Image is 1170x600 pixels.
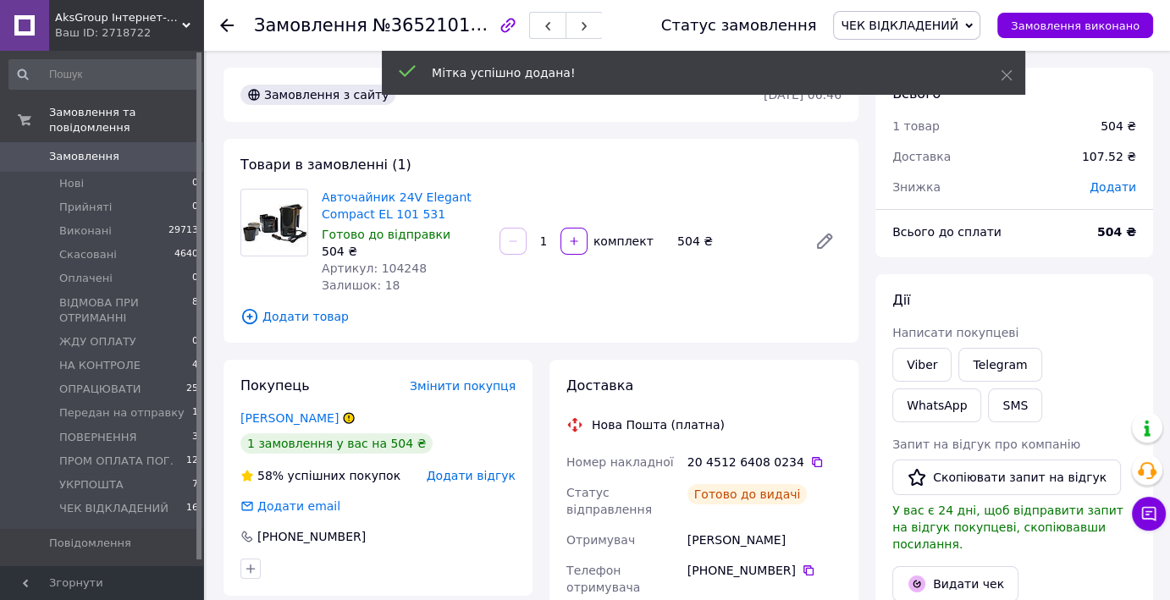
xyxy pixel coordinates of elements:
span: Артикул: 104248 [322,261,427,275]
div: Повернутися назад [220,17,234,34]
button: Замовлення виконано [997,13,1153,38]
span: Телефон отримувача [566,564,640,594]
div: 504 ₴ [671,229,801,253]
span: 4640 [174,247,198,262]
b: 504 ₴ [1097,225,1136,239]
span: ПРОМ ОПЛАТА ПОГ. [59,454,174,469]
div: Замовлення з сайту [240,85,395,105]
div: [PERSON_NAME] [684,525,845,555]
span: Статус відправлення [566,486,652,516]
div: 107.52 ₴ [1072,138,1146,175]
span: Запит на відгук про компанію [892,438,1080,451]
span: Додати товар [240,307,842,326]
span: 12 [186,454,198,469]
span: Скасовані [59,247,117,262]
div: 504 ₴ [1101,118,1136,135]
span: Замовлення та повідомлення [49,105,203,135]
button: Скопіювати запит на відгук [892,460,1121,495]
span: 0 [192,176,198,191]
input: Пошук [8,59,200,90]
span: 0 [192,200,198,215]
span: УКРПОШТА [59,477,124,493]
span: ВІДМОВА ПРИ ОТРИМАННІ [59,295,192,326]
span: 8 [192,295,198,326]
a: WhatsApp [892,388,981,422]
span: Додати [1090,180,1136,194]
span: Номер накладної [566,455,674,469]
a: [PERSON_NAME] [240,411,339,425]
span: 3 [192,430,198,445]
div: 20 4512 6408 0234 [687,454,842,471]
span: ЧЕК ВІДКЛАДЕНИЙ [59,501,168,516]
div: Готово до видачі [687,484,808,504]
span: 1 товар [892,119,940,133]
span: Знижка [892,180,941,194]
a: Редагувати [808,224,842,258]
a: Viber [892,348,952,382]
div: Нова Пошта (платна) [588,416,729,433]
span: Товари в замовленні (1) [240,157,411,173]
img: Авточайник 24V Elegant Compact EL 101 531 [241,194,307,250]
span: Прийняті [59,200,112,215]
div: 1 замовлення у вас на 504 ₴ [240,433,433,454]
span: Повідомлення [49,536,131,551]
span: Залишок: 18 [322,278,400,292]
span: 25 [186,382,198,397]
span: Доставка [892,150,951,163]
div: [PHONE_NUMBER] [687,562,842,579]
div: Мітка успішно додана! [432,64,958,81]
span: Отримувач [566,533,635,547]
span: ОПРАЦЮВАТИ [59,382,141,397]
button: SMS [988,388,1042,422]
span: 29713 [168,223,198,239]
a: Авточайник 24V Elegant Compact EL 101 531 [322,190,472,221]
span: №365210146 [373,14,493,36]
span: 16 [186,501,198,516]
span: ЧЕК ВІДКЛАДЕНИЙ [841,19,958,32]
div: [PHONE_NUMBER] [256,528,367,545]
span: Замовлення [254,15,367,36]
div: успішних покупок [240,467,400,484]
span: Змінити покупця [410,379,516,393]
span: Нові [59,176,84,191]
span: 4 [192,358,198,373]
span: Всього до сплати [892,225,1002,239]
div: 504 ₴ [322,243,486,260]
span: AksGroup Інтернет-магазин автотоварів aksgroup.com.ua [55,10,182,25]
span: Додати відгук [427,469,516,482]
div: Ваш ID: 2718722 [55,25,203,41]
div: Додати email [256,498,342,515]
span: Доставка [566,377,633,394]
span: 0 [192,271,198,286]
span: Покупець [240,377,310,394]
span: У вас є 24 дні, щоб відправити запит на відгук покупцеві, скопіювавши посилання. [892,504,1123,551]
span: Передан на отправку [59,405,185,421]
span: ЖДУ ОПЛАТУ [59,334,136,350]
div: Додати email [239,498,342,515]
span: НА КОНТРОЛЕ [59,358,141,373]
span: 58% [257,469,284,482]
span: Виконані [59,223,112,239]
span: 1 [192,405,198,421]
span: 7 [192,477,198,493]
div: Статус замовлення [661,17,817,34]
span: Покупці [49,565,95,581]
span: Оплачені [59,271,113,286]
button: Чат з покупцем [1132,497,1166,531]
div: комплект [589,233,655,250]
span: Замовлення виконано [1011,19,1140,32]
a: Telegram [958,348,1041,382]
span: Готово до відправки [322,228,450,241]
span: ПОВЕРНЕННЯ [59,430,137,445]
span: Написати покупцеві [892,326,1018,339]
span: 0 [192,334,198,350]
span: Замовлення [49,149,119,164]
span: Дії [892,292,910,308]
